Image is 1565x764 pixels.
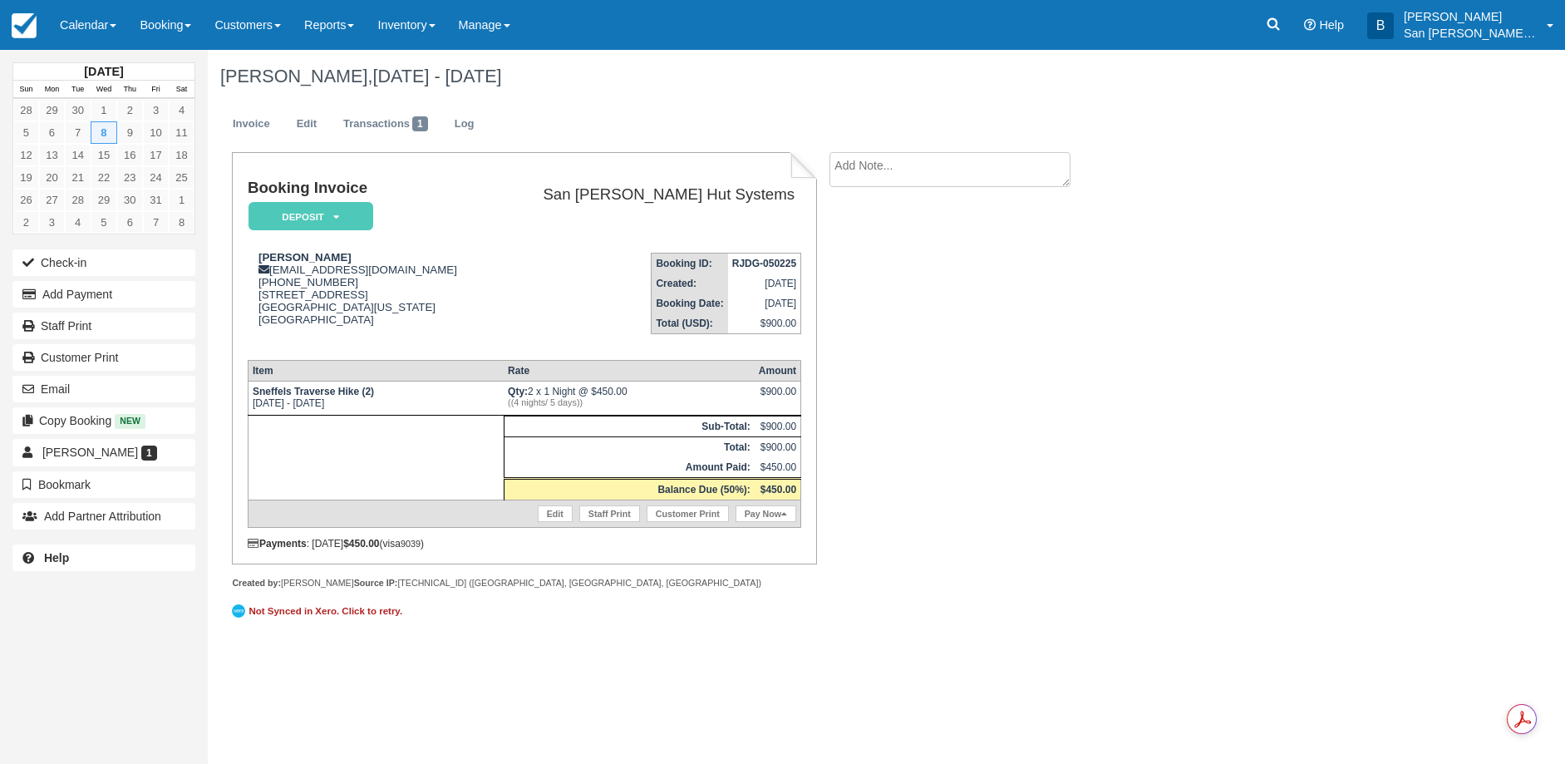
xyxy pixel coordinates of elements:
[755,360,801,381] th: Amount
[652,254,728,274] th: Booking ID:
[248,538,801,550] div: : [DATE] (visa )
[504,478,755,500] th: Balance Due (50%):
[12,439,195,466] a: [PERSON_NAME] 1
[39,121,65,144] a: 6
[248,381,504,415] td: [DATE] - [DATE]
[755,436,801,457] td: $900.00
[538,505,573,522] a: Edit
[91,144,116,166] a: 15
[13,189,39,211] a: 26
[143,81,169,99] th: Fri
[13,121,39,144] a: 5
[143,166,169,189] a: 24
[1304,19,1316,31] i: Help
[1404,8,1537,25] p: [PERSON_NAME]
[12,281,195,308] button: Add Payment
[331,108,440,140] a: Transactions1
[143,189,169,211] a: 31
[652,313,728,334] th: Total (USD):
[343,538,379,550] strong: $450.00
[760,484,796,495] strong: $450.00
[91,81,116,99] th: Wed
[12,407,195,434] button: Copy Booking New
[143,121,169,144] a: 10
[143,99,169,121] a: 3
[169,121,194,144] a: 11
[248,360,504,381] th: Item
[499,186,795,204] h2: San [PERSON_NAME] Hut Systems
[401,539,421,549] small: 9039
[91,121,116,144] a: 8
[13,166,39,189] a: 19
[143,144,169,166] a: 17
[12,503,195,530] button: Add Partner Attribution
[169,211,194,234] a: 8
[42,446,138,459] span: [PERSON_NAME]
[117,166,143,189] a: 23
[117,99,143,121] a: 2
[232,602,406,620] a: Not Synced in Xero. Click to retry.
[13,81,39,99] th: Sun
[117,121,143,144] a: 9
[248,180,492,197] h1: Booking Invoice
[504,381,755,415] td: 2 x 1 Night @ $450.00
[504,360,755,381] th: Rate
[652,293,728,313] th: Booking Date:
[652,274,728,293] th: Created:
[504,436,755,457] th: Total:
[13,144,39,166] a: 12
[39,144,65,166] a: 13
[141,446,157,461] span: 1
[248,251,492,347] div: [EMAIL_ADDRESS][DOMAIN_NAME] [PHONE_NUMBER] [STREET_ADDRESS] [GEOGRAPHIC_DATA][US_STATE] [GEOGRAP...
[169,144,194,166] a: 18
[12,376,195,402] button: Email
[117,211,143,234] a: 6
[508,397,751,407] em: ((4 nights/ 5 days))
[65,99,91,121] a: 30
[39,211,65,234] a: 3
[12,249,195,276] button: Check-in
[117,81,143,99] th: Thu
[372,66,501,86] span: [DATE] - [DATE]
[169,166,194,189] a: 25
[1319,18,1344,32] span: Help
[12,471,195,498] button: Bookmark
[732,258,796,269] strong: RJDG-050225
[169,189,194,211] a: 1
[412,116,428,131] span: 1
[12,344,195,371] a: Customer Print
[65,211,91,234] a: 4
[65,144,91,166] a: 14
[39,189,65,211] a: 27
[728,293,801,313] td: [DATE]
[354,578,398,588] strong: Source IP:
[143,211,169,234] a: 7
[759,386,796,411] div: $900.00
[442,108,487,140] a: Log
[728,313,801,334] td: $900.00
[117,189,143,211] a: 30
[258,251,352,264] strong: [PERSON_NAME]
[1404,25,1537,42] p: San [PERSON_NAME] Hut Systems
[12,13,37,38] img: checkfront-main-nav-mini-logo.png
[44,551,69,564] b: Help
[13,99,39,121] a: 28
[579,505,640,522] a: Staff Print
[12,545,195,571] a: Help
[755,416,801,436] td: $900.00
[249,202,373,231] em: Deposit
[39,81,65,99] th: Mon
[728,274,801,293] td: [DATE]
[248,201,367,232] a: Deposit
[504,416,755,436] th: Sub-Total:
[253,386,374,397] strong: Sneffels Traverse Hike (2)
[504,457,755,479] th: Amount Paid:
[91,211,116,234] a: 5
[284,108,329,140] a: Edit
[169,81,194,99] th: Sat
[1367,12,1394,39] div: B
[736,505,796,522] a: Pay Now
[39,166,65,189] a: 20
[39,99,65,121] a: 29
[115,414,145,428] span: New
